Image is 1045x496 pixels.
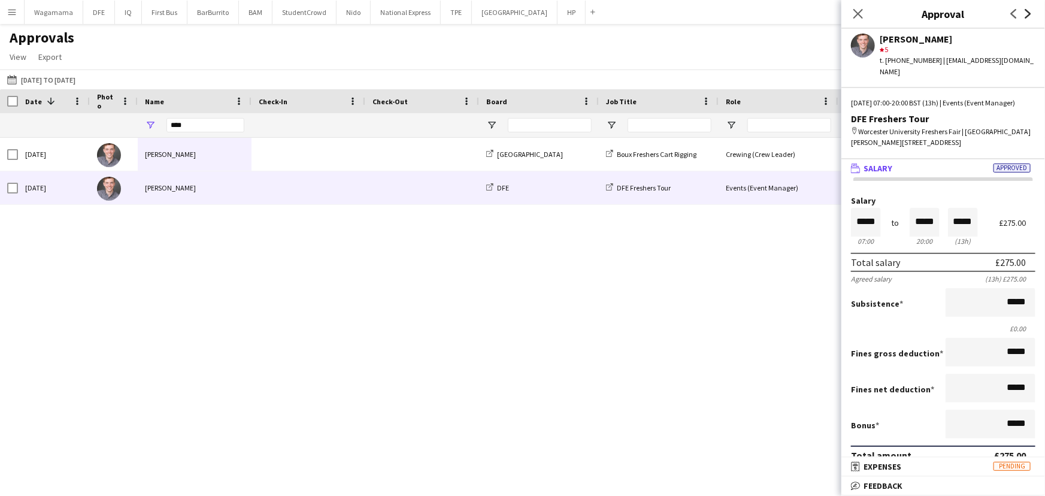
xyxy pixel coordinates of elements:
a: DFE Freshers Tour [606,183,671,192]
a: Boux Freshers Cart Rigging [606,150,696,159]
span: Export [38,52,62,62]
button: National Express [371,1,441,24]
button: BarBurrito [187,1,239,24]
div: Agreed salary [851,274,892,283]
div: [PERSON_NAME] [880,34,1035,44]
div: 5 [880,44,1035,55]
button: DFE [83,1,115,24]
button: TPE [441,1,472,24]
a: View [5,49,31,65]
label: Fines net deduction [851,384,934,395]
div: Total salary [851,256,900,268]
span: Salary [864,163,892,174]
mat-expansion-panel-header: ExpensesPending [841,458,1045,476]
span: Date [25,97,42,106]
label: Subsistence [851,298,903,309]
div: [DATE] [18,138,90,171]
a: [GEOGRAPHIC_DATA] [486,150,563,159]
button: HP [558,1,586,24]
div: Total amount [851,449,911,461]
button: First Bus [142,1,187,24]
button: Open Filter Menu [145,120,156,131]
div: (13h) £275.00 [985,274,1035,283]
div: [PERSON_NAME] [138,138,252,171]
div: t. [PHONE_NUMBER] | [EMAIL_ADDRESS][DOMAIN_NAME] [880,55,1035,77]
div: 07:00 [851,237,881,246]
div: [PERSON_NAME] [138,171,252,204]
div: DFE Freshers Tour [851,113,1035,124]
span: Name [145,97,164,106]
mat-expansion-panel-header: SalaryApproved [841,159,1045,177]
button: Open Filter Menu [726,120,737,131]
span: Board [486,97,507,106]
div: Liverpool [PERSON_NAME] University Freshers Fair [838,138,958,171]
a: Export [34,49,66,65]
span: Job Title [606,97,637,106]
span: Check-In [259,97,287,106]
span: Photo [97,92,116,110]
input: Board Filter Input [508,118,592,132]
span: Check-Out [372,97,408,106]
span: Feedback [864,480,902,491]
div: [DATE] [18,171,90,204]
span: View [10,52,26,62]
label: Salary [851,196,1035,205]
div: to [892,219,899,228]
span: DFE Freshers Tour [617,183,671,192]
button: Open Filter Menu [606,120,617,131]
button: [DATE] to [DATE] [5,72,78,87]
button: StudentCrowd [272,1,337,24]
a: DFE [486,183,509,192]
span: Boux Freshers Cart Rigging [617,150,696,159]
div: Worcester University Freshers Fair | [GEOGRAPHIC_DATA][PERSON_NAME][STREET_ADDRESS] [851,126,1035,148]
div: Crewing (Crew Leader) [719,138,838,171]
button: Nido [337,1,371,24]
span: [GEOGRAPHIC_DATA] [497,150,563,159]
span: Expenses [864,461,901,472]
label: Fines gross deduction [851,348,943,359]
div: Worcester University Freshers Fair [838,171,958,204]
div: 20:00 [910,237,940,246]
img: Luke Drewell [97,143,121,167]
div: £0.00 [851,324,1035,333]
mat-expansion-panel-header: Feedback [841,477,1045,495]
button: BAM [239,1,272,24]
label: Bonus [851,420,879,431]
span: Approved [993,164,1031,173]
span: Pending [993,462,1031,471]
div: Events (Event Manager) [719,171,838,204]
div: £275.00 [994,449,1026,461]
div: £275.00 [995,256,1026,268]
input: Name Filter Input [166,118,244,132]
h3: Approval [841,6,1045,22]
span: Role [726,97,741,106]
input: Role Filter Input [747,118,831,132]
button: Open Filter Menu [486,120,497,131]
button: [GEOGRAPHIC_DATA] [472,1,558,24]
button: IQ [115,1,142,24]
div: [DATE] 07:00-20:00 BST (13h) | Events (Event Manager) [851,98,1035,108]
img: Luke Drewell [97,177,121,201]
button: Wagamama [25,1,83,24]
input: Job Title Filter Input [628,118,711,132]
div: 13h [948,237,978,246]
span: DFE [497,183,509,192]
div: £275.00 [999,219,1035,228]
